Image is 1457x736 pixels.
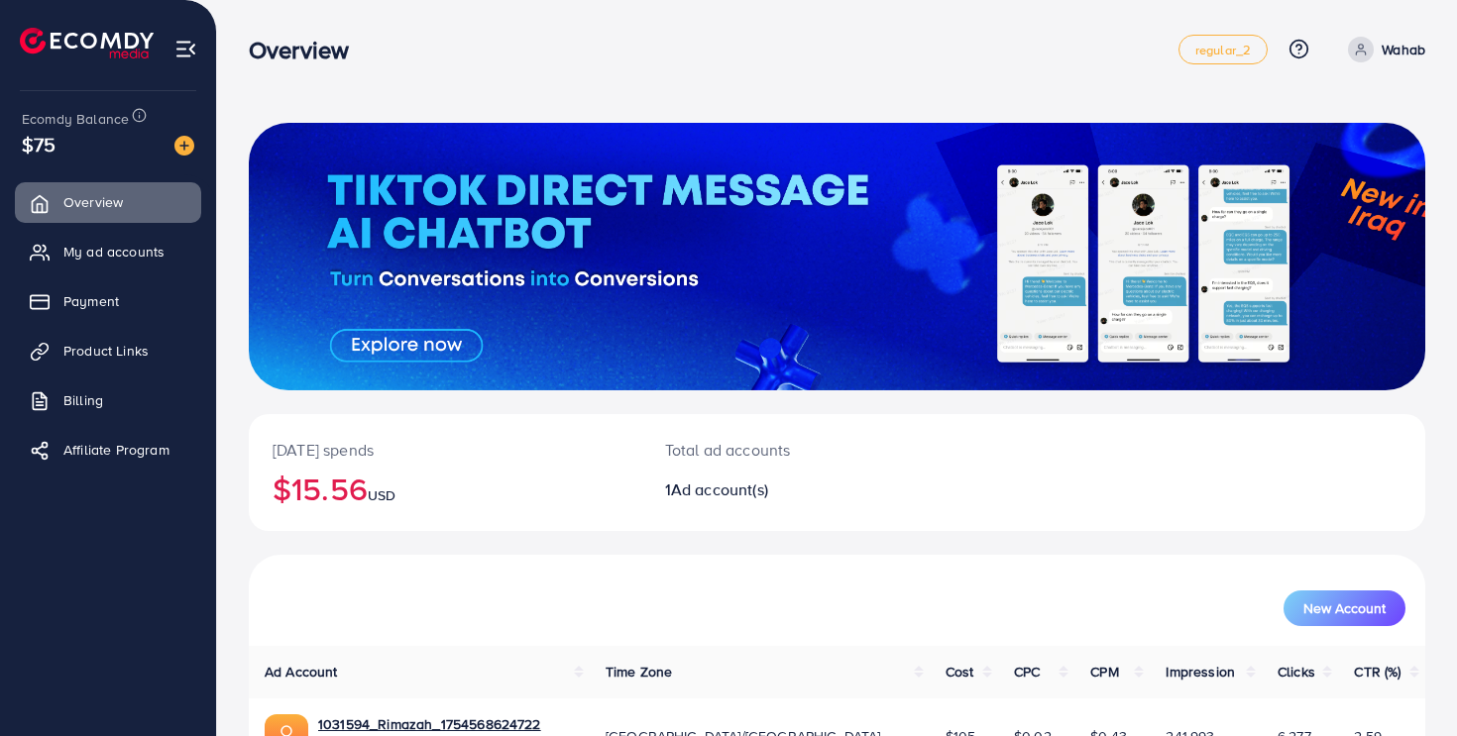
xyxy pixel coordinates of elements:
[1382,38,1425,61] p: Wahab
[63,291,119,311] span: Payment
[15,182,201,222] a: Overview
[174,136,194,156] img: image
[606,662,672,682] span: Time Zone
[1354,662,1401,682] span: CTR (%)
[1014,662,1040,682] span: CPC
[273,470,617,507] h2: $15.56
[15,232,201,271] a: My ad accounts
[1303,601,1386,615] span: New Account
[63,390,103,410] span: Billing
[1195,44,1251,56] span: regular_2
[1178,35,1268,64] a: regular_2
[22,130,56,158] span: $75
[1090,662,1118,682] span: CPM
[63,192,123,212] span: Overview
[1284,590,1405,626] button: New Account
[15,430,201,470] a: Affiliate Program
[665,438,912,462] p: Total ad accounts
[368,485,395,505] span: USD
[318,714,541,734] a: 1031594_Rimazah_1754568624722
[1340,37,1425,62] a: Wahab
[265,662,338,682] span: Ad Account
[20,28,154,58] img: logo
[1166,662,1235,682] span: Impression
[15,281,201,321] a: Payment
[665,480,912,499] h2: 1
[63,341,149,361] span: Product Links
[671,478,768,500] span: Ad account(s)
[946,662,974,682] span: Cost
[22,109,129,129] span: Ecomdy Balance
[63,440,169,460] span: Affiliate Program
[174,38,197,60] img: menu
[273,438,617,462] p: [DATE] spends
[15,380,201,420] a: Billing
[1278,662,1315,682] span: Clicks
[15,331,201,370] a: Product Links
[63,242,165,262] span: My ad accounts
[249,36,365,64] h3: Overview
